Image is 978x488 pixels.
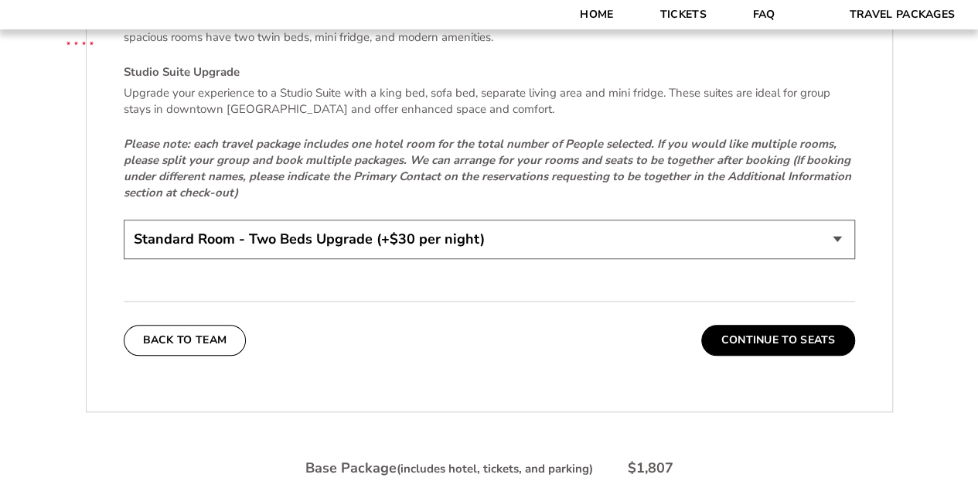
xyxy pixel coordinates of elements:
[124,64,855,80] h4: Studio Suite Upgrade
[397,461,593,476] small: (includes hotel, tickets, and parking)
[46,8,114,75] img: CBS Sports Thanksgiving Classic
[124,136,851,200] em: Please note: each travel package includes one hotel room for the total number of People selected....
[628,459,673,478] div: $1,807
[124,325,247,356] button: Back To Team
[124,85,855,118] p: Upgrade your experience to a Studio Suite with a king bed, sofa bed, separate living area and min...
[305,459,593,478] div: Base Package
[701,325,854,356] button: Continue To Seats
